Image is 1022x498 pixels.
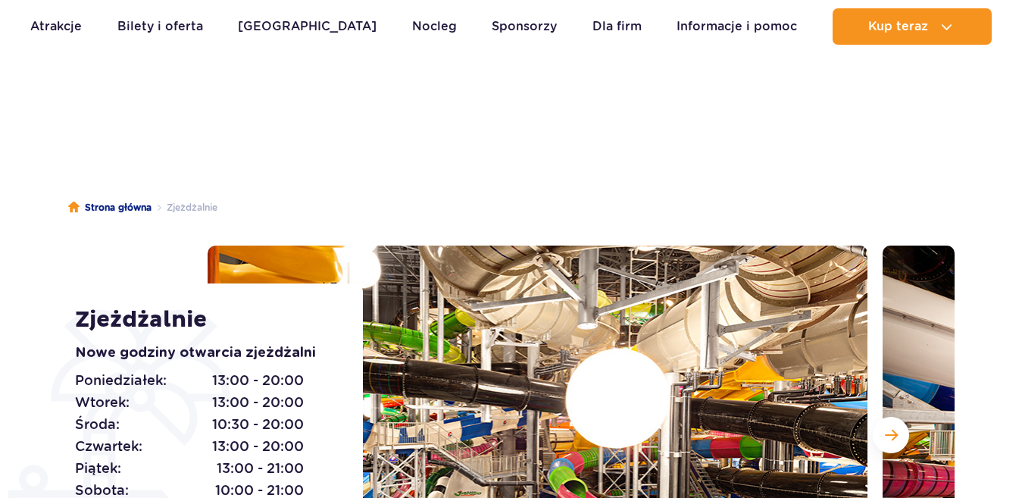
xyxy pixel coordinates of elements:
[75,392,130,413] span: Wtorek:
[677,8,797,45] a: Informacje i pomoc
[873,417,909,453] button: Następny slajd
[75,343,329,364] p: Nowe godziny otwarcia zjeżdżalni
[75,414,120,435] span: Środa:
[868,20,928,33] span: Kup teraz
[212,436,304,457] span: 13:00 - 20:00
[152,200,217,215] li: Zjeżdżalnie
[833,8,992,45] button: Kup teraz
[238,8,377,45] a: [GEOGRAPHIC_DATA]
[592,8,642,45] a: Dla firm
[212,392,304,413] span: 13:00 - 20:00
[412,8,457,45] a: Nocleg
[75,306,329,334] h1: Zjeżdżalnie
[30,8,82,45] a: Atrakcje
[117,8,203,45] a: Bilety i oferta
[492,8,557,45] a: Sponsorzy
[217,458,304,479] span: 13:00 - 21:00
[68,200,152,215] a: Strona główna
[212,370,304,391] span: 13:00 - 20:00
[212,414,304,435] span: 10:30 - 20:00
[75,370,167,391] span: Poniedziałek:
[75,436,142,457] span: Czwartek:
[75,458,121,479] span: Piątek:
